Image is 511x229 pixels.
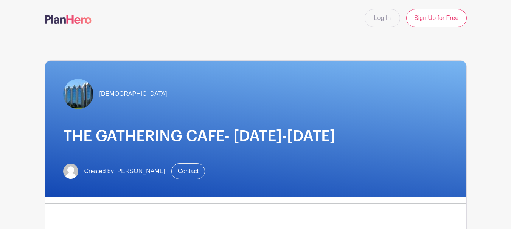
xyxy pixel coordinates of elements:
span: Created by [PERSON_NAME] [84,167,165,176]
img: TheGathering.jpeg [63,79,93,109]
img: logo-507f7623f17ff9eddc593b1ce0a138ce2505c220e1c5a4e2b4648c50719b7d32.svg [45,15,92,24]
span: [DEMOGRAPHIC_DATA] [99,89,167,98]
img: default-ce2991bfa6775e67f084385cd625a349d9dcbb7a52a09fb2fda1e96e2d18dcdb.png [63,164,78,179]
a: Log In [365,9,400,27]
h1: THE GATHERING CAFE- [DATE]-[DATE] [63,127,448,145]
a: Sign Up for Free [406,9,466,27]
a: Contact [171,163,205,179]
